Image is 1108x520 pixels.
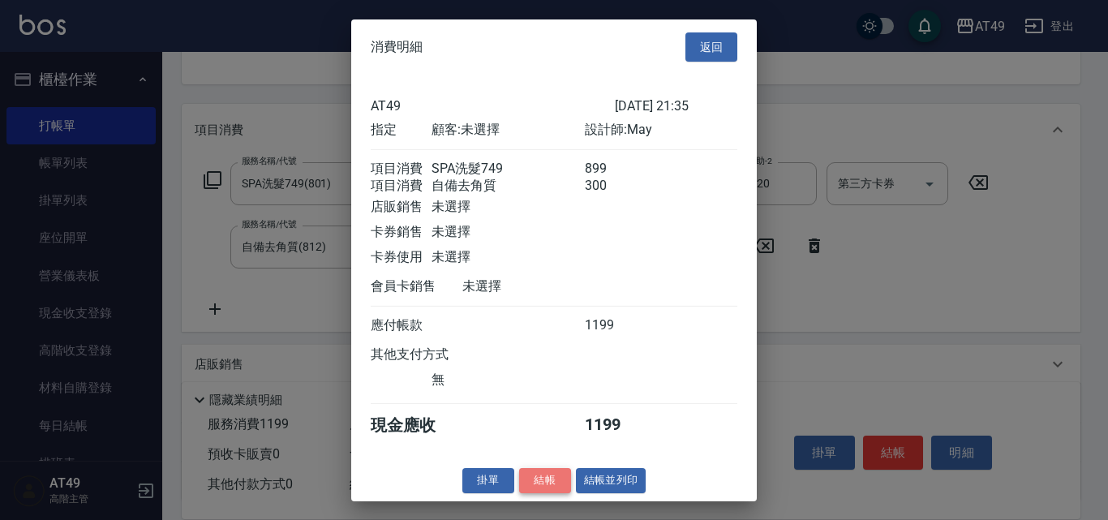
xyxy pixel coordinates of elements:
div: 店販銷售 [371,199,432,216]
div: 項目消費 [371,178,432,195]
div: 指定 [371,122,432,139]
div: 無 [432,372,584,389]
div: 自備去角質 [432,178,584,195]
div: 899 [585,161,646,178]
div: 應付帳款 [371,317,432,334]
div: 未選擇 [462,278,615,295]
button: 返回 [685,32,737,62]
div: 項目消費 [371,161,432,178]
button: 結帳並列印 [576,468,646,493]
div: 現金應收 [371,415,462,436]
div: 卡券使用 [371,249,432,266]
span: 消費明細 [371,39,423,55]
div: 1199 [585,317,646,334]
div: SPA洗髮749 [432,161,584,178]
div: [DATE] 21:35 [615,98,737,114]
div: 未選擇 [432,199,584,216]
div: AT49 [371,98,615,114]
div: 未選擇 [432,249,584,266]
div: 未選擇 [432,224,584,241]
div: 顧客: 未選擇 [432,122,584,139]
div: 其他支付方式 [371,346,493,363]
div: 300 [585,178,646,195]
button: 掛單 [462,468,514,493]
div: 設計師: May [585,122,737,139]
div: 會員卡銷售 [371,278,462,295]
div: 1199 [585,415,646,436]
button: 結帳 [519,468,571,493]
div: 卡券銷售 [371,224,432,241]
